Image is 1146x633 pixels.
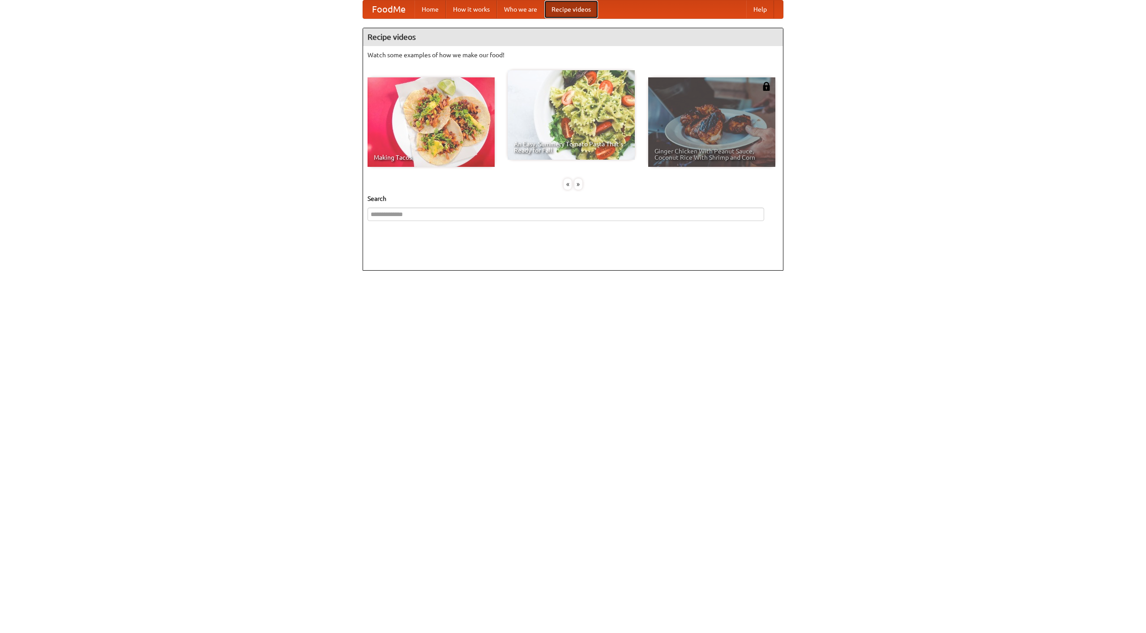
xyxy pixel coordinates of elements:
span: Making Tacos [374,154,488,161]
span: An Easy, Summery Tomato Pasta That's Ready for Fall [514,141,629,153]
h4: Recipe videos [363,28,783,46]
img: 483408.png [762,82,771,91]
a: Help [746,0,774,18]
a: An Easy, Summery Tomato Pasta That's Ready for Fall [508,70,635,160]
div: » [574,178,582,190]
a: Home [415,0,446,18]
a: Recipe videos [544,0,598,18]
p: Watch some examples of how we make our food! [368,51,778,59]
div: « [564,178,572,190]
a: Who we are [497,0,544,18]
a: Making Tacos [368,77,495,167]
h5: Search [368,194,778,203]
a: FoodMe [363,0,415,18]
a: How it works [446,0,497,18]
